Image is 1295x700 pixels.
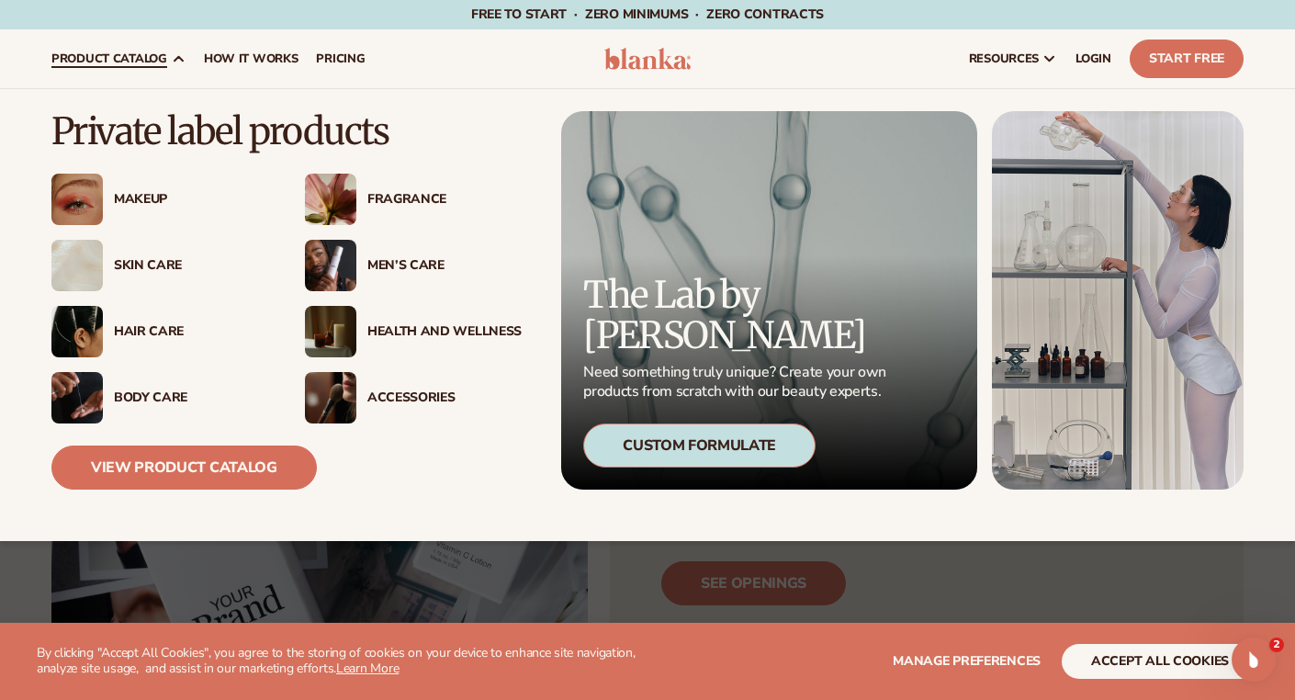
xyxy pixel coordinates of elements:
[51,372,103,423] img: Male hand applying moisturizer.
[583,423,816,468] div: Custom Formulate
[305,372,522,423] a: Female with makeup brush. Accessories
[367,324,522,340] div: Health And Wellness
[969,51,1039,66] span: resources
[51,306,268,357] a: Female hair pulled back with clips. Hair Care
[305,240,356,291] img: Male holding moisturizer bottle.
[51,51,167,66] span: product catalog
[51,240,103,291] img: Cream moisturizer swatch.
[305,372,356,423] img: Female with makeup brush.
[583,363,892,401] p: Need something truly unique? Create your own products from scratch with our beauty experts.
[51,306,103,357] img: Female hair pulled back with clips.
[51,174,268,225] a: Female with glitter eye makeup. Makeup
[305,240,522,291] a: Male holding moisturizer bottle. Men’s Care
[305,174,356,225] img: Pink blooming flower.
[305,174,522,225] a: Pink blooming flower. Fragrance
[583,275,892,356] p: The Lab by [PERSON_NAME]
[307,29,374,88] a: pricing
[114,324,268,340] div: Hair Care
[367,258,522,274] div: Men’s Care
[305,306,522,357] a: Candles and incense on table. Health And Wellness
[204,51,298,66] span: How It Works
[37,646,665,677] p: By clicking "Accept All Cookies", you agree to the storing of cookies on your device to enhance s...
[51,372,268,423] a: Male hand applying moisturizer. Body Care
[604,48,691,70] img: logo
[561,111,977,490] a: Microscopic product formula. The Lab by [PERSON_NAME] Need something truly unique? Create your ow...
[367,192,522,208] div: Fragrance
[471,6,824,23] span: Free to start · ZERO minimums · ZERO contracts
[114,258,268,274] div: Skin Care
[992,111,1244,490] img: Female in lab with equipment.
[1062,644,1258,679] button: accept all cookies
[51,174,103,225] img: Female with glitter eye makeup.
[51,111,522,152] p: Private label products
[893,652,1041,670] span: Manage preferences
[1066,29,1120,88] a: LOGIN
[367,390,522,406] div: Accessories
[51,446,317,490] a: View Product Catalog
[51,240,268,291] a: Cream moisturizer swatch. Skin Care
[195,29,308,88] a: How It Works
[114,390,268,406] div: Body Care
[1232,638,1276,682] iframe: Intercom live chat
[1269,638,1284,652] span: 2
[336,660,399,677] a: Learn More
[305,306,356,357] img: Candles and incense on table.
[960,29,1066,88] a: resources
[1075,51,1111,66] span: LOGIN
[42,29,195,88] a: product catalog
[1130,40,1244,78] a: Start Free
[316,51,365,66] span: pricing
[893,644,1041,679] button: Manage preferences
[114,192,268,208] div: Makeup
